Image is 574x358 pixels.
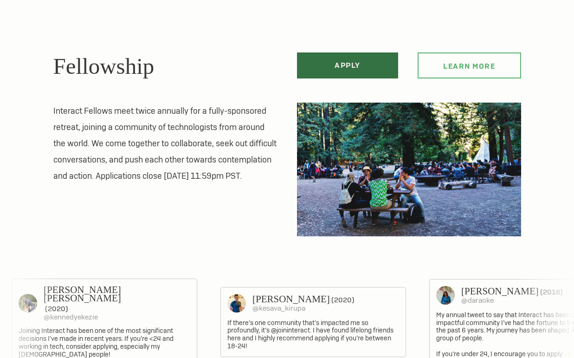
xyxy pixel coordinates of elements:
h4: (2020) [322,297,345,303]
h2: Fellowship [53,49,277,84]
h3: [PERSON_NAME] [PERSON_NAME] [34,286,181,302]
h4: @kennedyekezie [34,314,181,320]
h4: @kesava_kirupa [243,305,345,312]
h3: [PERSON_NAME] [451,287,529,295]
img: Dara Oke's Profile Picture [426,286,445,305]
h3: [PERSON_NAME] [243,295,320,303]
img: Kesava Dinakaran's Profile Picture [218,294,236,312]
h4: (2020) [35,306,58,312]
img: Lunchtime discussion at an Interact Retreat [297,103,521,236]
h4: @daraoke [451,297,553,304]
a: Apply [297,52,399,78]
p: Interact Fellows meet twice annually for a fully-sponsored retreat, joining a community of techno... [53,103,277,184]
p: If there’s one community that’s impacted me so profoundly, it’s @joininteract. I have found lifel... [218,319,389,350]
h4: (2016) [530,289,553,295]
a: Learn more [418,52,521,78]
p: Joining Interact has been one of the most significant decisions I’ve made in recent years. If you... [9,327,181,358]
img: Kennedy Ekezie-Joseph's Profile Picture [9,294,27,312]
